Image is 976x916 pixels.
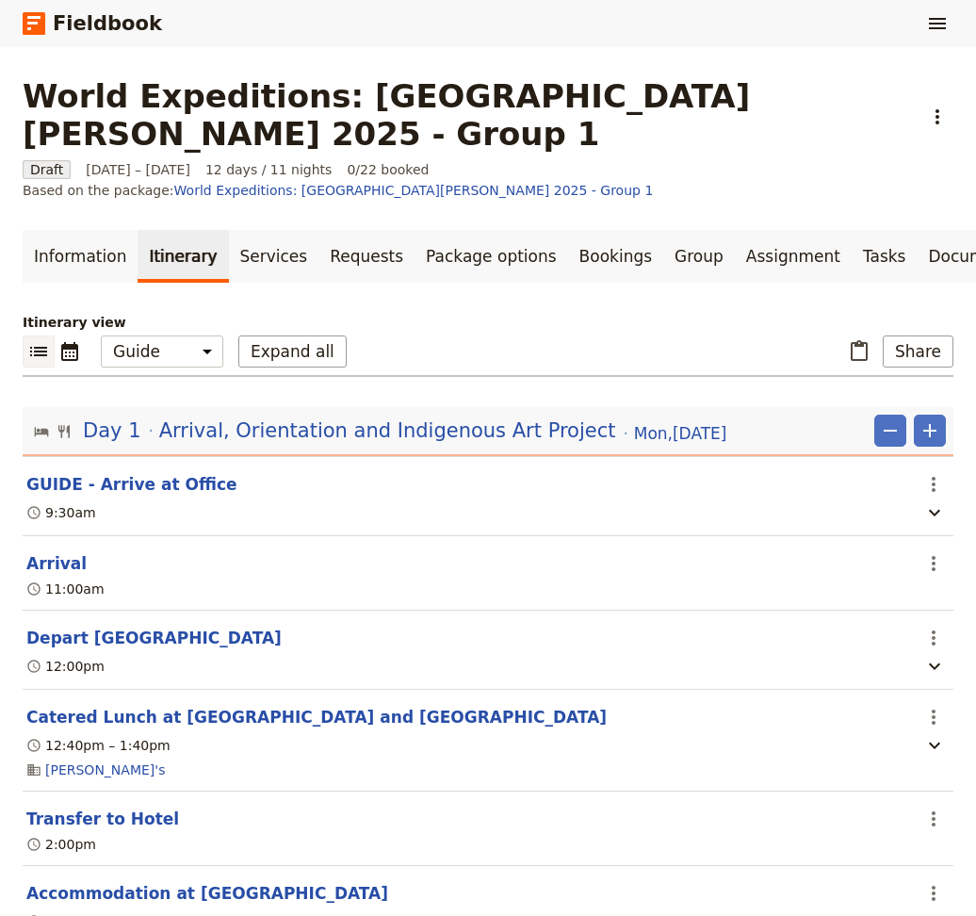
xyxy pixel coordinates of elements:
[918,701,950,733] button: Actions
[874,415,906,447] button: Remove
[205,160,333,179] span: 12 days / 11 nights
[26,808,179,830] button: Edit this itinerary item
[918,803,950,835] button: Actions
[914,415,946,447] button: Add
[34,417,726,445] button: Edit day information
[138,230,228,283] a: Itinerary
[26,552,87,575] button: Edit this itinerary item
[663,230,735,283] a: Group
[318,230,415,283] a: Requests
[86,160,190,179] span: [DATE] – [DATE]
[83,417,141,445] span: Day 1
[415,230,567,283] a: Package options
[918,468,950,500] button: Actions
[347,160,429,179] span: 0/22 booked
[238,335,347,368] button: Expand all
[55,335,86,368] button: Calendar view
[883,335,953,368] button: Share
[843,335,875,368] button: Paste itinerary item
[26,627,282,649] button: Edit this itinerary item
[45,761,165,779] a: [PERSON_NAME]'s
[918,622,950,654] button: Actions
[26,473,237,496] button: Edit this itinerary item
[26,706,607,728] button: Edit this itinerary item
[23,160,71,179] span: Draft
[921,101,953,133] button: Actions
[921,8,953,40] button: Show menu
[23,335,55,368] button: List view
[918,548,950,580] button: Actions
[26,882,388,905] button: Edit this itinerary item
[159,417,616,445] span: Arrival, Orientation and Indigenous Art Project
[852,230,918,283] a: Tasks
[229,230,319,283] a: Services
[23,230,138,283] a: Information
[26,835,96,854] div: 2:00pm
[26,503,96,522] div: 9:30am
[26,657,105,676] div: 12:00pm
[23,8,162,40] a: Fieldbook
[174,183,654,198] a: World Expeditions: [GEOGRAPHIC_DATA][PERSON_NAME] 2025 - Group 1
[26,580,105,598] div: 11:00am
[568,230,663,283] a: Bookings
[634,422,727,445] span: Mon , [DATE]
[23,313,953,332] p: Itinerary view
[23,181,653,200] span: Based on the package:
[735,230,852,283] a: Assignment
[26,736,171,755] div: 12:40pm – 1:40pm
[918,877,950,909] button: Actions
[23,77,910,153] h1: World Expeditions: [GEOGRAPHIC_DATA][PERSON_NAME] 2025 - Group 1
